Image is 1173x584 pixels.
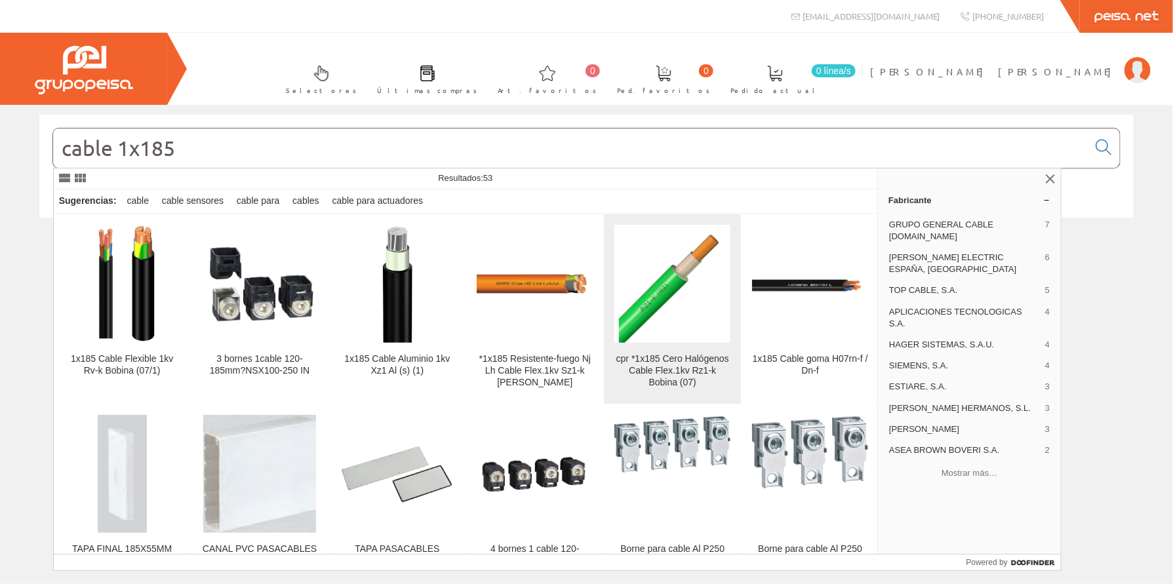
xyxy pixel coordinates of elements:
[966,555,1062,570] a: Powered by
[812,64,856,77] span: 0 línea/s
[1045,444,1050,456] span: 2
[889,381,1040,393] span: ESTIARE, S.A.
[364,54,484,102] a: Últimas compras
[438,173,492,183] span: Resultados:
[966,556,1008,568] span: Powered by
[64,353,180,377] div: 1x185 Cable Flexible 1kv Rv-k Bobina (07/1)
[1045,360,1050,372] span: 4
[883,462,1056,484] button: Mostrar más…
[889,360,1040,372] span: SIEMENS, S.A.
[78,225,167,343] img: 1x185 Cable Flexible 1kv Rv-k Bobina (07/1)
[157,189,229,213] div: cable sensores
[231,189,285,213] div: cable para
[604,214,741,404] a: cpr *1x185 Cero Halógenos Cable Flex.1kv Rz1-k Bobina (07) cpr *1x185 Cero Halógenos Cable Flex.1...
[39,234,1134,245] div: © Grupo Peisa
[340,543,456,567] div: TAPA PASACABLES 65x185 MM
[466,404,603,582] a: 4 bornes 1 cable 120-185mm² NSX100-250 I 4 bornes 1 cable 120-185mm² NSX100-250 I
[878,189,1061,210] a: Fabricante
[466,214,603,404] a: *1x185 Resistente-fuego Nj Lh Cable Flex.1kv Sz1-k Bob *1x185 Resistente-fuego Nj Lh Cable Flex.1...
[730,84,820,97] span: Pedido actual
[889,423,1040,435] span: [PERSON_NAME]
[477,353,593,389] div: *1x185 Resistente-fuego Nj Lh Cable Flex.1kv Sz1-k [PERSON_NAME]
[340,416,456,532] img: TAPA PASACABLES 65x185 MM
[742,214,879,404] a: 1x185 Cable goma H07rn-f / Dn-f 1x185 Cable goma H07rn-f / Dn-f
[699,64,713,77] span: 0
[54,192,119,210] div: Sugerencias:
[889,339,1040,351] span: HAGER SISTEMAS, S.A.U.
[202,353,318,377] div: 3 bornes 1cable 120-185mm?NSX100-250 IN
[617,84,710,97] span: Ped. favoritos
[1045,219,1050,243] span: 7
[477,416,593,532] img: 4 bornes 1 cable 120-185mm² NSX100-250 I
[1045,306,1050,330] span: 4
[752,353,868,377] div: 1x185 Cable goma H07rn-f / Dn-f
[202,543,318,567] div: CANAL PVC PASACABLES 185X55MM
[752,416,868,532] img: Borne para cable Al P250 3P 1x150-185mm²
[35,46,133,94] img: Grupo Peisa
[604,404,741,582] a: Borne para cable Al P250 4P 1x150-185mm² Borne para cable Al P250 4P 1x150-185mm²
[742,404,879,582] a: Borne para cable Al P250 3P 1x150-185mm² Borne para cable Al P250 3P 1x150-185mm²
[286,84,357,97] span: Selectores
[889,444,1040,456] span: ASEA BROWN BOVERI S.A.
[752,258,868,310] img: 1x185 Cable goma H07rn-f / Dn-f
[1045,252,1050,275] span: 6
[54,214,191,404] a: 1x185 Cable Flexible 1kv Rv-k Bobina (07/1) 1x185 Cable Flexible 1kv Rv-k Bobina (07/1)
[353,225,441,343] img: 1x185 Cable Aluminio 1kv Xz1 Al (s) (1)
[1045,284,1050,296] span: 5
[273,54,363,102] a: Selectores
[803,10,940,22] span: [EMAIL_ADDRESS][DOMAIN_NAME]
[98,415,147,533] img: TAPA FINAL 185X55MM PASACABLES
[1045,402,1050,414] span: 3
[889,402,1040,414] span: [PERSON_NAME] HERMANOS, S.L.
[889,252,1040,275] span: [PERSON_NAME] ELECTRIC ESPAÑA, [GEOGRAPHIC_DATA]
[377,84,477,97] span: Últimas compras
[1045,381,1050,393] span: 3
[287,189,324,213] div: cables
[614,543,730,567] div: Borne para cable Al P250 4P 1x150-185mm²
[614,416,730,532] img: Borne para cable Al P250 4P 1x150-185mm²
[889,306,1040,330] span: APLICACIONES TECNOLOGICAS S.A.
[870,65,1118,78] span: [PERSON_NAME] [PERSON_NAME]
[122,189,154,213] div: cable
[340,353,456,377] div: 1x185 Cable Aluminio 1kv Xz1 Al (s) (1)
[64,543,180,567] div: TAPA FINAL 185X55MM PASACABLES
[329,404,466,582] a: TAPA PASACABLES 65x185 MM TAPA PASACABLES 65x185 MM
[870,54,1151,67] a: [PERSON_NAME] [PERSON_NAME]
[619,225,726,343] img: cpr *1x185 Cero Halógenos Cable Flex.1kv Rz1-k Bobina (07)
[889,284,1040,296] span: TOP CABLE, S.A.
[202,225,318,341] img: 3 bornes 1cable 120-185mm?NSX100-250 IN
[54,404,191,582] a: TAPA FINAL 185X55MM PASACABLES TAPA FINAL 185X55MM PASACABLES
[329,214,466,404] a: 1x185 Cable Aluminio 1kv Xz1 Al (s) (1) 1x185 Cable Aluminio 1kv Xz1 Al (s) (1)
[327,189,429,213] div: cable para actuadores
[477,258,593,310] img: *1x185 Resistente-fuego Nj Lh Cable Flex.1kv Sz1-k Bob
[1045,423,1050,435] span: 3
[1045,339,1050,351] span: 4
[972,10,1044,22] span: [PHONE_NUMBER]
[483,173,492,183] span: 53
[717,54,859,102] a: 0 línea/s Pedido actual
[752,543,868,567] div: Borne para cable Al P250 3P 1x150-185mm²
[498,84,597,97] span: Art. favoritos
[614,353,730,389] div: cpr *1x185 Cero Halógenos Cable Flex.1kv Rz1-k Bobina (07)
[191,404,328,582] a: CANAL PVC PASACABLES 185X55MM CANAL PVC PASACABLES 185X55MM
[477,543,593,567] div: 4 bornes 1 cable 120-185mm² NSX100-250 I
[53,128,1088,168] input: Buscar...
[889,219,1040,243] span: GRUPO GENERAL CABLE [DOMAIN_NAME]
[203,415,317,533] img: CANAL PVC PASACABLES 185X55MM
[191,214,328,404] a: 3 bornes 1cable 120-185mm?NSX100-250 IN 3 bornes 1cable 120-185mm?NSX100-250 IN
[586,64,600,77] span: 0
